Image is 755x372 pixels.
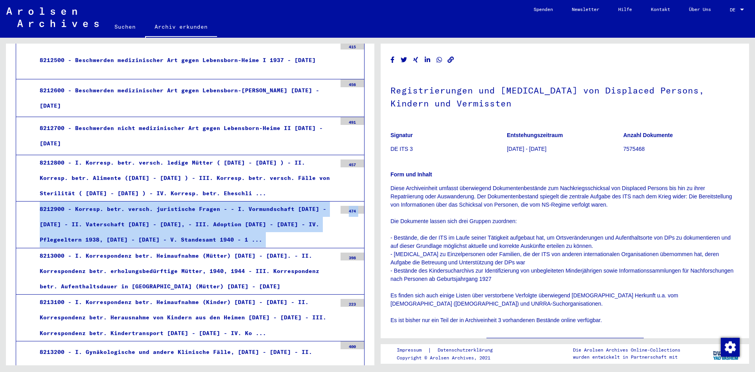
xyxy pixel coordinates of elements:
p: DE ITS 3 [390,145,506,153]
div: 8212900 - Korresp. betr. versch. juristische Fragen - - I. Vormundschaft [DATE] - [DATE] - II. Va... [34,202,337,248]
button: Share on Twitter [400,55,408,65]
p: Die Arolsen Archives Online-Collections [573,346,680,354]
div: 8212700 - Beschwerden nicht medizinischer Art gegen Lebensborn-Heime II [DATE] - [DATE] [34,121,337,151]
div: Zustimmung ändern [720,337,739,356]
div: 474 [341,206,364,214]
button: Share on Xing [412,55,420,65]
p: [DATE] - [DATE] [507,145,623,153]
div: 8212500 - Beschwerden medizinischer Art gegen Lebensborn-Heime I 1937 - [DATE] [34,53,337,68]
button: Share on Facebook [389,55,397,65]
div: 223 [341,299,364,307]
button: Copy link [447,55,455,65]
div: 8213000 - I. Korrespondenz betr. Heimaufnahme (Mütter) [DATE] - [DATE]. - II. Korrespondenz betr.... [34,248,337,295]
b: Entstehungszeitraum [507,132,563,138]
img: Arolsen_neg.svg [6,7,99,27]
img: yv_logo.png [711,344,741,363]
div: 398 [341,253,364,260]
p: Diese Archiveinheit umfasst überwiegend Dokumentenbestände zum Nachkriegsschicksal von Displaced ... [390,184,739,324]
div: 457 [341,159,364,167]
div: 456 [341,79,364,87]
div: 415 [341,42,364,49]
a: Archiv erkunden [145,17,217,38]
div: 8212800 - I. Korresp. betr. versch. ledige Mütter ( [DATE] - [DATE] ) - II. Korresp. betr. Alimen... [34,155,337,202]
div: 400 [341,341,364,349]
span: DE [730,7,738,13]
a: Suchen [105,17,145,36]
b: Form und Inhalt [390,171,432,178]
b: Anzahl Dokumente [623,132,673,138]
div: 8213100 - I. Korrespondenz betr. Heimaufnahme (Kinder) [DATE] - [DATE] - II. Korrespondenz betr. ... [34,295,337,341]
button: Share on WhatsApp [435,55,444,65]
button: Share on LinkedIn [424,55,432,65]
div: 491 [341,117,364,125]
div: | [397,346,502,354]
p: 7575468 [623,145,739,153]
b: Signatur [390,132,413,138]
a: Impressum [397,346,428,354]
p: wurden entwickelt in Partnerschaft mit [573,354,680,361]
p: Copyright © Arolsen Archives, 2021 [397,354,502,361]
h1: Registrierungen und [MEDICAL_DATA] von Displaced Persons, Kindern und Vermissten [390,72,739,120]
img: Zustimmung ändern [721,338,740,357]
div: 8212600 - Beschwerden medizinischer Art gegen Lebensborn-[PERSON_NAME] [DATE] - [DATE] [34,83,337,114]
a: Datenschutzerklärung [431,346,502,354]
